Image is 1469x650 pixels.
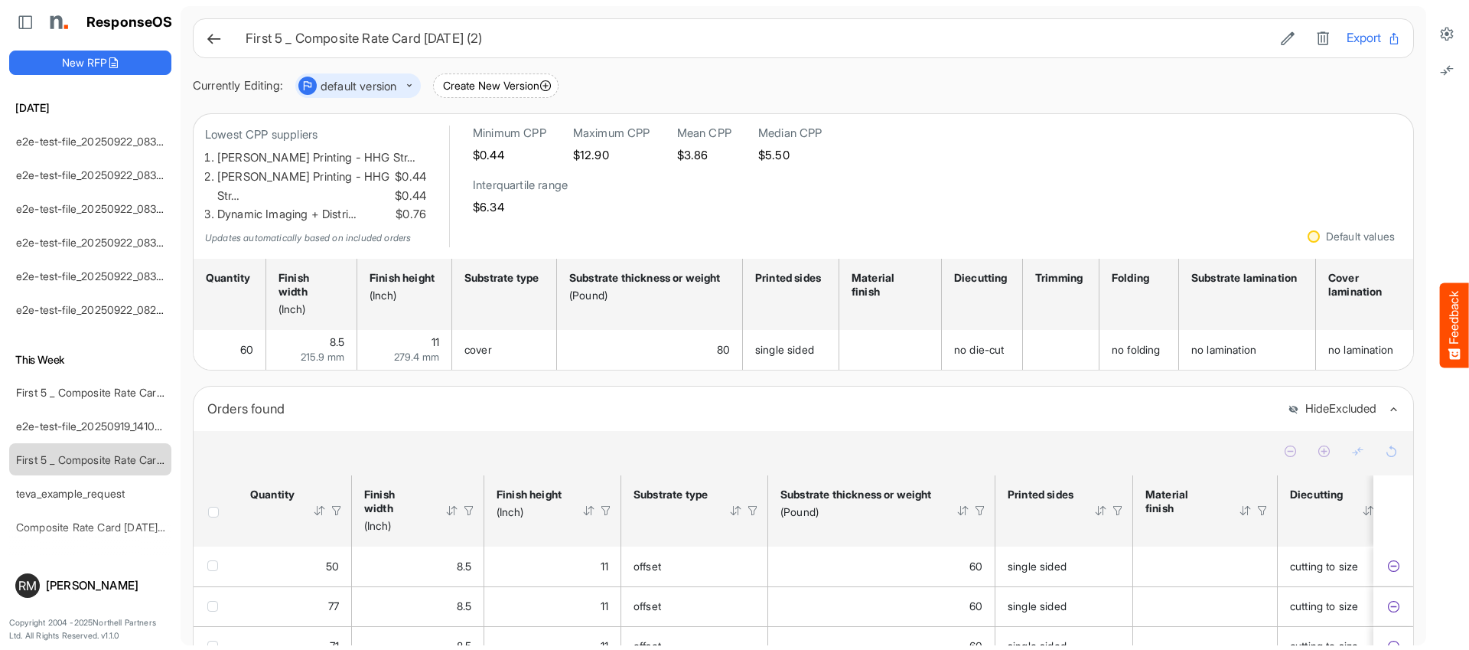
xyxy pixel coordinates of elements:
[238,586,352,626] td: 77 is template cell Column Header httpsnorthellcomontologiesmapping-rulesorderhasquantity
[634,488,709,501] div: Substrate type
[9,100,171,116] h6: [DATE]
[569,271,725,285] div: Substrate thickness or weight
[573,126,650,141] h6: Maximum CPP
[1278,547,1401,586] td: cutting to size is template cell Column Header httpsnorthellcomontologiesmapping-rulesmanufacturi...
[330,504,344,518] div: Filter Icon
[16,420,168,433] a: e2e-test-file_20250919_141053
[1373,547,1416,586] td: a650aa58-c248-4a0c-84cc-1e492456d82f is template cell Column Header
[973,504,987,518] div: Filter Icon
[193,77,283,96] div: Currently Editing:
[301,351,344,363] span: 215.9 mm
[942,330,1023,370] td: no die-cut is template cell Column Header httpsnorthellcomontologiesmapping-rulesmanufacturinghas...
[1328,343,1393,356] span: no lamination
[569,289,725,302] div: (Pound)
[1290,599,1358,612] span: cutting to size
[238,547,352,586] td: 50 is template cell Column Header httpsnorthellcomontologiesmapping-rulesorderhasquantity
[246,32,1264,45] h6: First 5 _ Composite Rate Card [DATE] (2)
[250,488,293,501] div: Quantity
[1326,231,1395,242] div: Default values
[473,201,568,214] h5: $6.34
[16,453,215,466] a: First 5 _ Composite Rate Card [DATE] (2)
[370,289,435,302] div: (Inch)
[969,560,982,573] span: 60
[357,330,452,370] td: 11 is template cell Column Header httpsnorthellcomontologiesmapping-rulesmeasurementhasfinishsize...
[1290,488,1342,501] div: Diecutting
[1373,586,1416,626] td: f2ceea1b-aace-4257-a719-5bf55f1bda94 is template cell Column Header
[464,271,539,285] div: Substrate type
[46,580,165,591] div: [PERSON_NAME]
[1256,504,1269,518] div: Filter Icon
[768,547,995,586] td: 60 is template cell Column Header httpsnorthellcomontologiesmapping-rulesmaterialhasmaterialthick...
[473,149,546,162] h5: $0.44
[484,547,621,586] td: 11 is template cell Column Header httpsnorthellcomontologiesmapping-rulesmeasurementhasfinishsize...
[780,505,936,519] div: (Pound)
[1316,330,1432,370] td: no lamination is template cell Column Header httpsnorthellcomontologiesmapping-rulesmanufacturing...
[677,149,731,162] h5: $3.86
[278,302,340,316] div: (Inch)
[755,343,814,356] span: single sided
[599,504,613,518] div: Filter Icon
[473,178,568,193] h6: Interquartile range
[484,586,621,626] td: 11 is template cell Column Header httpsnorthellcomontologiesmapping-rulesmeasurementhasfinishsize...
[328,599,339,612] span: 77
[677,126,731,141] h6: Mean CPP
[9,351,171,368] h6: This Week
[755,271,822,285] div: Printed sides
[392,205,426,224] span: $0.76
[717,343,730,356] span: 80
[1440,283,1469,367] button: Feedback
[768,586,995,626] td: 60 is template cell Column Header httpsnorthellcomontologiesmapping-rulesmaterialhasmaterialthick...
[16,487,125,500] a: teva_example_request
[364,519,425,533] div: (Inch)
[433,73,559,98] button: Create New Version
[217,168,426,206] li: [PERSON_NAME] Printing - HHG Str…
[9,616,171,643] p: Copyright 2004 - 2025 Northell Partners Ltd. All Rights Reserved. v 1.1.0
[1347,28,1401,48] button: Export
[207,398,1276,420] div: Orders found
[1278,586,1401,626] td: cutting to size is template cell Column Header httpsnorthellcomontologiesmapping-rulesmanufacturi...
[954,343,1005,356] span: no die-cut
[240,343,253,356] span: 60
[1191,343,1256,356] span: no lamination
[364,488,425,515] div: Finish width
[758,149,822,162] h5: $5.50
[995,547,1133,586] td: single sided is template cell Column Header httpsnorthellcomontologiesmapping-rulesmanufacturingh...
[16,236,172,249] a: e2e-test-file_20250922_083137
[1035,271,1082,285] div: Trimming
[205,232,411,243] em: Updates automatically based on included orders
[326,560,339,573] span: 50
[621,547,768,586] td: offset is template cell Column Header httpsnorthellcomontologiesmapping-rulesmaterialhassubstrate...
[634,599,661,612] span: offset
[16,521,197,534] a: Composite Rate Card [DATE]_smaller
[995,586,1133,626] td: single sided is template cell Column Header httpsnorthellcomontologiesmapping-rulesmanufacturingh...
[205,126,426,145] p: Lowest CPP suppliers
[217,205,426,224] li: Dynamic Imaging + Distri…
[1112,271,1161,285] div: Folding
[194,586,238,626] td: checkbox
[16,303,175,316] a: e2e-test-file_20250922_082953
[457,560,471,573] span: 8.5
[1133,547,1278,586] td: is template cell Column Header httpsnorthellcomontologiesmapping-rulesmanufacturinghassubstratefi...
[1290,560,1358,573] span: cutting to size
[392,168,426,187] span: $0.44
[1023,330,1099,370] td: is template cell Column Header httpsnorthellcomontologiesmapping-rulesmanufacturinghastrimmingtype
[1191,271,1298,285] div: Substrate lamination
[217,149,426,168] li: [PERSON_NAME] Printing - HHG Str…
[1133,586,1278,626] td: is template cell Column Header httpsnorthellcomontologiesmapping-rulesmanufacturinghassubstratefi...
[278,271,340,299] div: Finish width
[839,330,942,370] td: is template cell Column Header httpsnorthellcomontologiesmapping-rulesmanufacturinghassubstratefi...
[1111,504,1125,518] div: Filter Icon
[1386,599,1401,614] button: Exclude
[621,586,768,626] td: offset is template cell Column Header httpsnorthellcomontologiesmapping-rulesmaterialhassubstrate...
[1288,403,1376,416] button: HideExcluded
[464,343,492,356] span: cover
[394,351,439,363] span: 279.4 mm
[601,560,608,573] span: 11
[497,488,562,501] div: Finish height
[1276,28,1299,48] button: Edit
[18,580,37,592] span: RM
[634,560,661,573] span: offset
[780,488,936,501] div: Substrate thickness or weight
[16,386,215,399] a: First 5 _ Composite Rate Card [DATE] (2)
[743,330,839,370] td: single sided is template cell Column Header httpsnorthellcomontologiesmapping-rulesmanufacturingh...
